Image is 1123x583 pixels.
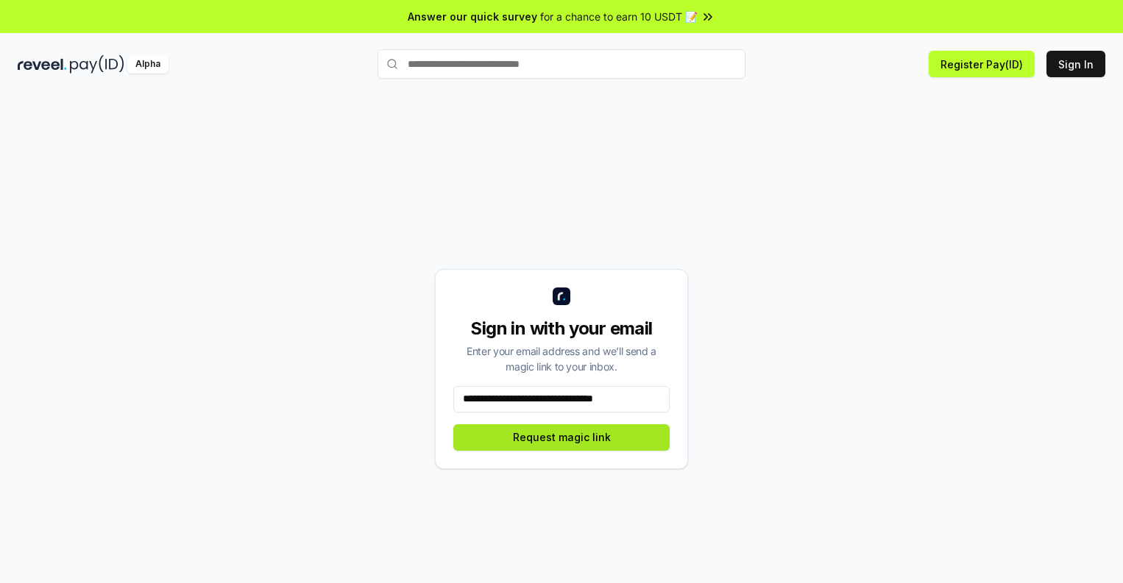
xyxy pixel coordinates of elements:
button: Register Pay(ID) [929,51,1035,77]
div: Alpha [127,55,169,74]
button: Request magic link [453,424,670,451]
span: for a chance to earn 10 USDT 📝 [540,9,698,24]
img: reveel_dark [18,55,67,74]
button: Sign In [1046,51,1105,77]
img: logo_small [553,287,570,305]
span: Answer our quick survey [408,9,537,24]
div: Enter your email address and we’ll send a magic link to your inbox. [453,343,670,374]
div: Sign in with your email [453,317,670,340]
img: pay_id [70,55,124,74]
